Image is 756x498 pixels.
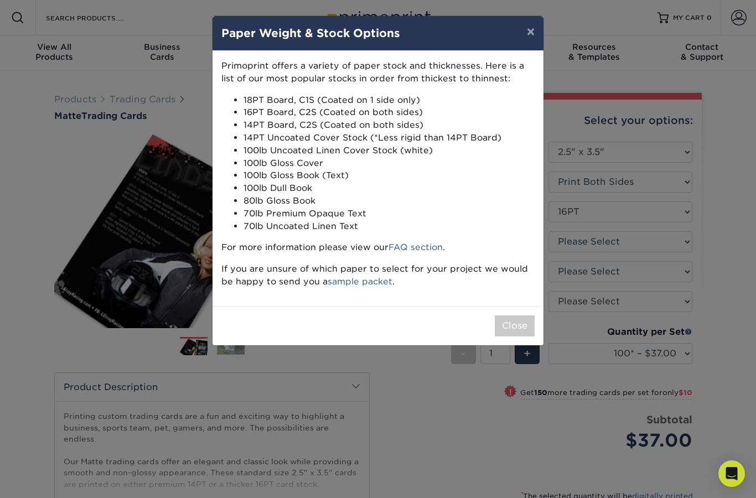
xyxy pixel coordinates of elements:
p: If you are unsure of which paper to select for your project we would be happy to send you a . [221,263,535,288]
li: 14PT Uncoated Cover Stock (*Less rigid than 14PT Board) [244,132,535,144]
li: 18PT Board, C1S (Coated on 1 side only) [244,94,535,107]
li: 14PT Board, C2S (Coated on both sides) [244,119,535,132]
h4: Paper Weight & Stock Options [221,25,535,41]
p: Primoprint offers a variety of paper stock and thicknesses. Here is a list of our most popular st... [221,60,535,85]
li: 70lb Premium Opaque Text [244,207,535,220]
li: 70lb Uncoated Linen Text [244,220,535,233]
li: 100lb Uncoated Linen Cover Stock (white) [244,144,535,157]
a: sample packet [328,276,392,287]
li: 80lb Gloss Book [244,195,535,207]
div: Open Intercom Messenger [718,460,745,487]
li: 16PT Board, C2S (Coated on both sides) [244,106,535,119]
a: FAQ section [389,242,443,252]
p: For more information please view our . [221,241,535,254]
li: 100lb Dull Book [244,182,535,195]
button: Close [495,315,535,336]
li: 100lb Gloss Book (Text) [244,169,535,182]
button: × [518,16,543,47]
li: 100lb Gloss Cover [244,157,535,170]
